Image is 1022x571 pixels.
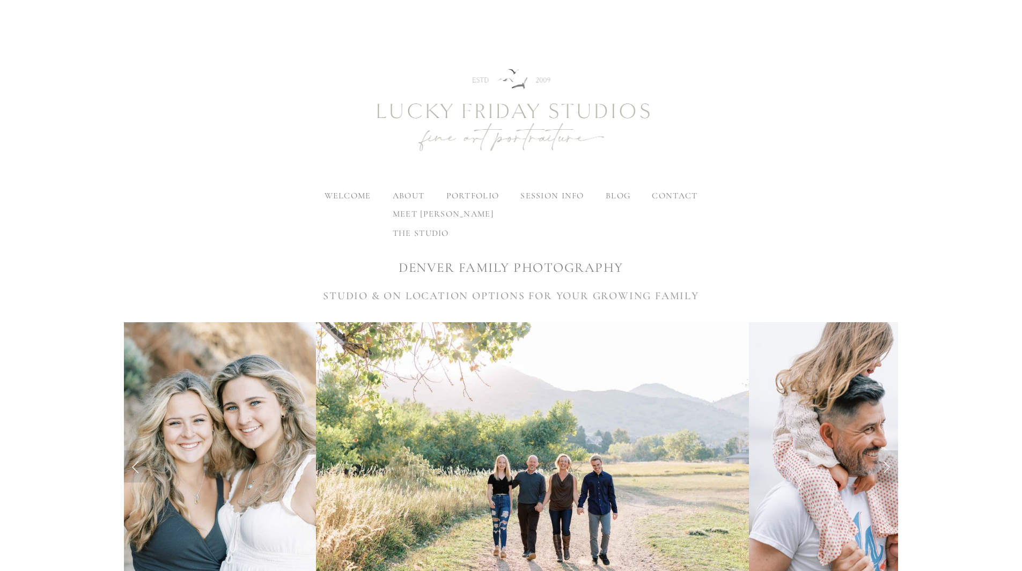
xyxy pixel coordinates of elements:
h1: DENVER FAMILY PHOTOGRAPHY [124,258,898,277]
label: about [393,190,424,201]
a: welcome [325,190,371,201]
a: contact [652,190,697,201]
h3: STUDIO & ON LOCATION OPTIONS FOR YOUR GROWING FAMILY [124,288,898,304]
a: Previous Slide [124,450,148,483]
a: blog [606,190,630,201]
label: session info [520,190,584,201]
a: the studio [384,224,502,243]
label: portfolio [446,190,499,201]
span: the studio [393,228,449,239]
a: Next Slide [874,450,898,483]
span: meet [PERSON_NAME] [393,209,494,219]
a: meet [PERSON_NAME] [384,204,502,224]
img: Newborn Photography Denver | Lucky Friday Studios [318,31,704,191]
